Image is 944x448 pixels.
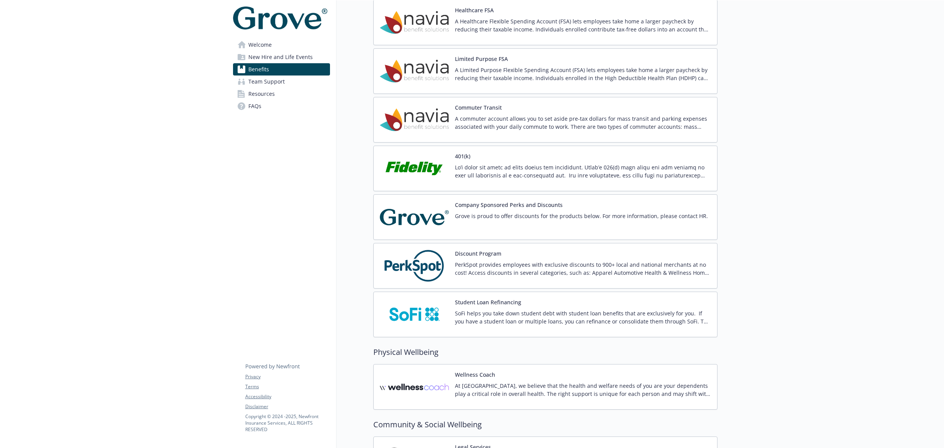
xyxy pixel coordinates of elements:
[245,403,330,410] a: Disclaimer
[455,249,501,258] button: Discount Program
[245,413,330,433] p: Copyright © 2024 - 2025 , Newfront Insurance Services, ALL RIGHTS RESERVED
[455,17,711,33] p: A Healthcare Flexible Spending Account (FSA) lets employees take home a larger paycheck by reduci...
[455,298,521,306] button: Student Loan Refinancing
[455,115,711,131] p: A commuter account allows you to set aside pre-tax dollars for mass transit and parking expenses ...
[380,6,449,39] img: Navia Benefit Solutions carrier logo
[380,201,449,233] img: Grove Collaborative carrier logo
[233,63,330,75] a: Benefits
[248,75,285,88] span: Team Support
[373,346,717,358] h2: Physical Wellbeing
[455,152,470,160] button: 401(k)
[248,39,272,51] span: Welcome
[380,103,449,136] img: Navia Benefit Solutions carrier logo
[248,88,275,100] span: Resources
[455,261,711,277] p: PerkSpot provides employees with exclusive discounts to 900+ local and national merchants at no c...
[455,163,711,179] p: Lo’i dolor sit ametc ad elits doeius tem incididunt. Utlab’e 026(d) magn aliqu eni adm veniamq no...
[233,51,330,63] a: New Hire and Life Events
[248,100,261,112] span: FAQs
[455,201,563,209] button: Company Sponsored Perks and Discounts
[380,152,449,185] img: Fidelity Investments carrier logo
[248,63,269,75] span: Benefits
[455,66,711,82] p: A Limited Purpose Flexible Spending Account (FSA) lets employees take home a larger paycheck by r...
[245,383,330,390] a: Terms
[233,39,330,51] a: Welcome
[233,88,330,100] a: Resources
[373,419,717,430] h2: Community & Social Wellbeing
[455,55,508,63] button: Limited Purpose FSA
[245,393,330,400] a: Accessibility
[455,103,502,112] button: Commuter Transit
[380,55,449,87] img: Navia Benefit Solutions carrier logo
[380,298,449,331] img: SoFi carrier logo
[248,51,313,63] span: New Hire and Life Events
[245,373,330,380] a: Privacy
[455,382,711,398] p: At [GEOGRAPHIC_DATA], we believe that the health and welfare needs of you are your dependents pla...
[380,371,449,403] img: Wellness Coach carrier logo
[233,100,330,112] a: FAQs
[455,371,495,379] button: Wellness Coach
[233,75,330,88] a: Team Support
[455,6,494,14] button: Healthcare FSA
[455,309,711,325] p: SoFi helps you take down student debt with student loan benefits that are exclusively for you. If...
[455,212,708,220] p: Grove is proud to offer discounts for the products below. For more information, please contact HR.
[380,249,449,282] img: PerkSpot carrier logo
